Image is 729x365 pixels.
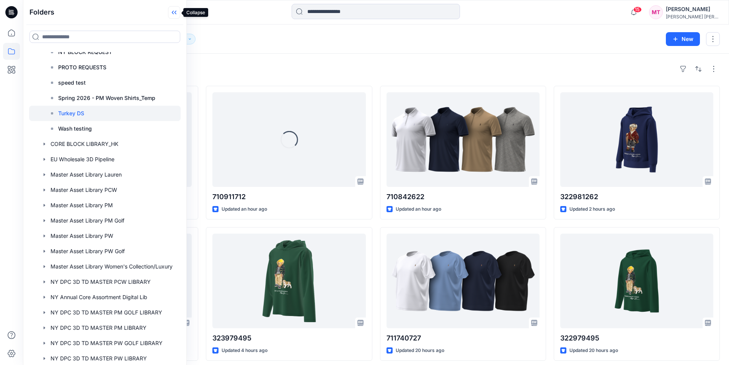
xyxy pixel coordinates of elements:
[396,347,444,355] p: Updated 20 hours ago
[633,7,642,13] span: 15
[387,192,540,202] p: 710842622
[387,333,540,344] p: 711740727
[666,32,700,46] button: New
[387,234,540,328] a: 711740727
[560,234,713,328] a: 322979495
[222,347,267,355] p: Updated 4 hours ago
[649,5,663,19] div: MT
[222,205,267,213] p: Updated an hour ago
[560,92,713,187] a: 322981262
[58,78,86,87] p: speed test
[58,109,84,118] p: Turkey DS
[58,63,106,72] p: PROTO REQUESTS
[212,234,365,328] a: 323979495
[560,192,713,202] p: 322981262
[569,205,615,213] p: Updated 2 hours ago
[569,347,618,355] p: Updated 20 hours ago
[560,333,713,344] p: 322979495
[212,333,365,344] p: 323979495
[212,192,365,202] p: 710911712
[58,47,112,57] p: NY BLOCK REQUEST
[666,5,719,14] div: [PERSON_NAME]
[396,205,441,213] p: Updated an hour ago
[666,14,719,20] div: [PERSON_NAME] [PERSON_NAME]
[387,92,540,187] a: 710842622
[58,124,92,133] p: Wash testing
[58,93,155,103] p: Spring 2026 - PM Woven Shirts_Temp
